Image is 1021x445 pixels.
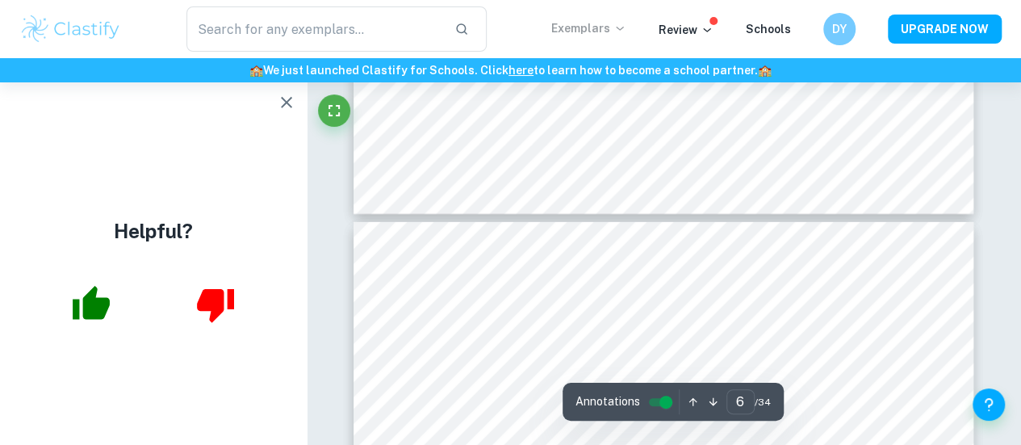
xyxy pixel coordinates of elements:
button: Fullscreen [318,94,350,127]
h6: DY [831,20,849,38]
button: DY [823,13,856,45]
button: UPGRADE NOW [888,15,1002,44]
button: Help and Feedback [973,388,1005,421]
a: Schools [746,23,791,36]
p: Review [659,21,713,39]
span: / 34 [755,395,771,409]
input: Search for any exemplars... [186,6,441,52]
h4: Helpful? [114,216,193,246]
img: Clastify logo [19,13,122,45]
p: Exemplars [551,19,626,37]
h6: We just launched Clastify for Schools. Click to learn how to become a school partner. [3,61,1018,79]
a: here [508,64,534,77]
span: Annotations [575,393,640,410]
span: 🏫 [249,64,263,77]
span: 🏫 [758,64,772,77]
